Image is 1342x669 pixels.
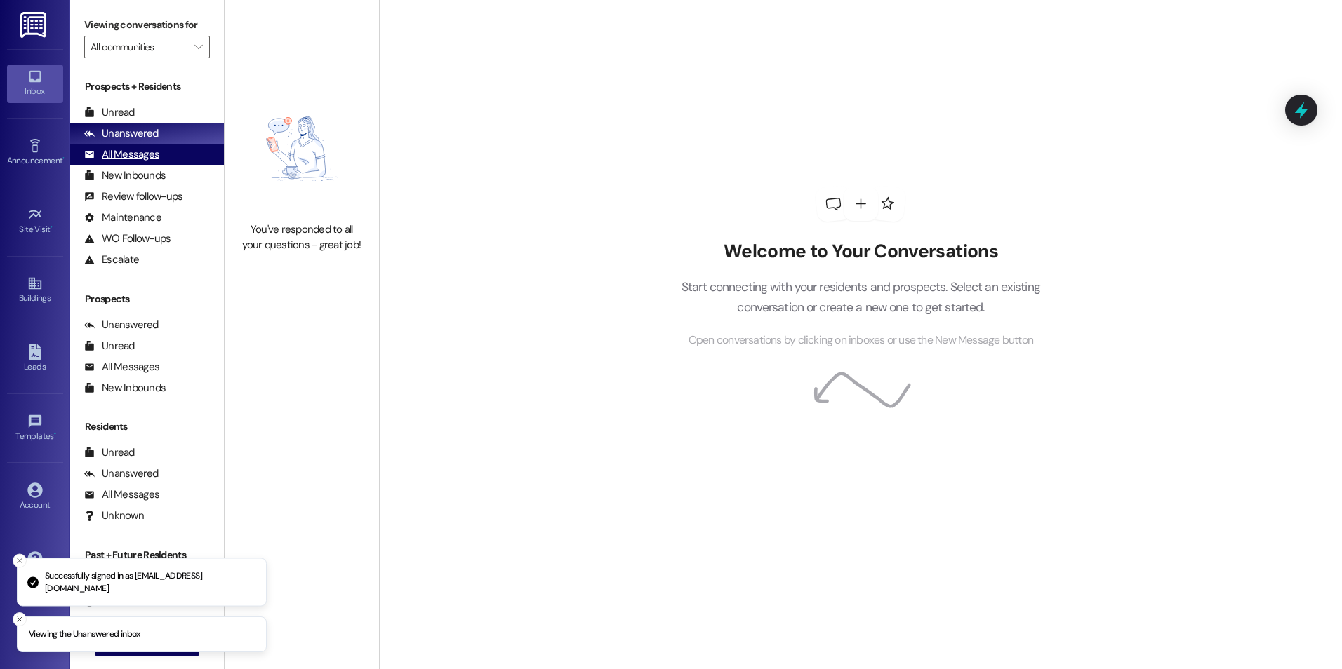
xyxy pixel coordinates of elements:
button: Close toast [13,612,27,626]
div: New Inbounds [84,381,166,396]
div: Unanswered [84,466,159,481]
i:  [194,41,202,53]
div: Review follow-ups [84,189,182,204]
div: Unread [84,339,135,353]
span: Open conversations by clicking on inboxes or use the New Message button [689,332,1033,349]
a: Site Visit • [7,203,63,241]
p: Successfully signed in as [EMAIL_ADDRESS][DOMAIN_NAME] [45,570,255,595]
input: All communities [91,36,187,58]
h2: Welcome to Your Conversations [660,241,1061,263]
div: Unanswered [84,318,159,332]
div: Unread [84,445,135,460]
div: Prospects + Residents [70,79,224,94]
span: • [51,222,53,232]
img: ResiDesk Logo [20,12,49,38]
div: Prospects [70,292,224,306]
div: New Inbounds [84,168,166,183]
a: Account [7,478,63,516]
div: All Messages [84,487,159,502]
label: Viewing conversations for [84,14,210,36]
img: empty-state [240,82,364,216]
div: Unknown [84,508,144,523]
p: Start connecting with your residents and prospects. Select an existing conversation or create a n... [660,277,1061,317]
button: Close toast [13,554,27,568]
a: Buildings [7,271,63,309]
a: Templates • [7,410,63,447]
div: Residents [70,419,224,434]
a: Leads [7,340,63,378]
div: Maintenance [84,210,161,225]
span: • [62,154,65,163]
div: All Messages [84,147,159,162]
div: All Messages [84,360,159,374]
a: Inbox [7,65,63,102]
div: Escalate [84,252,139,267]
div: Unread [84,105,135,120]
div: WO Follow-ups [84,231,171,246]
div: You've responded to all your questions - great job! [240,222,364,252]
span: • [54,429,56,439]
div: Unanswered [84,126,159,141]
a: Support [7,547,63,585]
p: Viewing the Unanswered inbox [29,628,140,641]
